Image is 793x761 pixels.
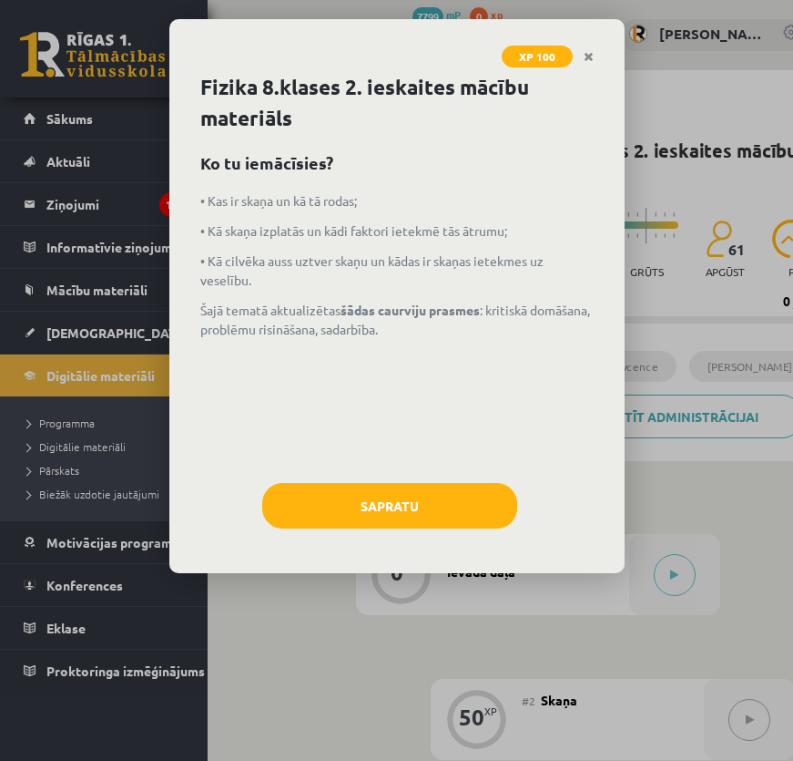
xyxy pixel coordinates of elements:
p: • Kā skaņa izplatās un kādi faktori ietekmē tās ātrumu; [200,221,594,241]
p: • Kā cilvēka auss uztver skaņu un kādas ir skaņas ietekmes uz veselību. [200,252,594,290]
span: XP 100 [502,46,573,67]
button: Sapratu [262,483,517,529]
strong: šādas caurviju prasmes [341,302,480,318]
h2: Ko tu iemācīsies? [200,150,594,175]
h1: Fizika 8.klases 2. ieskaites mācību materiāls [200,72,594,134]
p: • Kas ir skaņa un kā tā rodas; [200,191,594,211]
p: Šajā tematā aktualizētas : kritiskā domāšana, problēmu risināšana, sadarbība. [200,301,594,339]
a: Close [573,39,605,75]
